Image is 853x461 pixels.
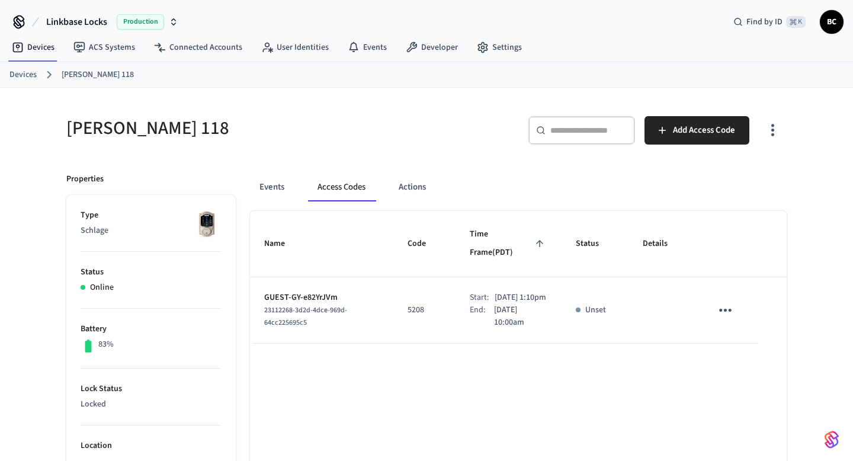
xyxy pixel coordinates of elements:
[495,292,546,304] p: [DATE] 1:10pm
[2,37,64,58] a: Devices
[64,37,145,58] a: ACS Systems
[821,11,842,33] span: BC
[81,266,222,278] p: Status
[81,323,222,335] p: Battery
[673,123,735,138] span: Add Access Code
[90,281,114,294] p: Online
[250,173,294,201] button: Events
[46,15,107,29] span: Linkbase Locks
[81,383,222,395] p: Lock Status
[644,116,749,145] button: Add Access Code
[264,305,347,328] span: 23112268-3d2d-4dce-969d-64cc225695c5
[250,173,787,201] div: ant example
[467,37,531,58] a: Settings
[81,398,222,411] p: Locked
[145,37,252,58] a: Connected Accounts
[470,225,547,262] span: Time Frame(PDT)
[786,16,806,28] span: ⌘ K
[192,209,222,239] img: Schlage Sense Smart Deadbolt with Camelot Trim, Front
[9,69,37,81] a: Devices
[66,116,419,140] h5: [PERSON_NAME] 118
[252,37,338,58] a: User Identities
[408,304,441,316] p: 5208
[308,173,375,201] button: Access Codes
[117,14,164,30] span: Production
[62,69,134,81] a: [PERSON_NAME] 118
[81,225,222,237] p: Schlage
[746,16,783,28] span: Find by ID
[643,235,683,253] span: Details
[389,173,435,201] button: Actions
[576,235,614,253] span: Status
[98,338,114,351] p: 83%
[264,235,300,253] span: Name
[408,235,441,253] span: Code
[494,304,547,329] p: [DATE] 10:00am
[825,430,839,449] img: SeamLogoGradient.69752ec5.svg
[81,209,222,222] p: Type
[820,10,844,34] button: BC
[396,37,467,58] a: Developer
[66,173,104,185] p: Properties
[585,304,606,316] p: Unset
[81,440,222,452] p: Location
[724,11,815,33] div: Find by ID⌘ K
[470,292,495,304] div: Start:
[264,292,379,304] p: GUEST-GY-e82YrJVm
[250,211,787,344] table: sticky table
[338,37,396,58] a: Events
[470,304,494,329] div: End:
